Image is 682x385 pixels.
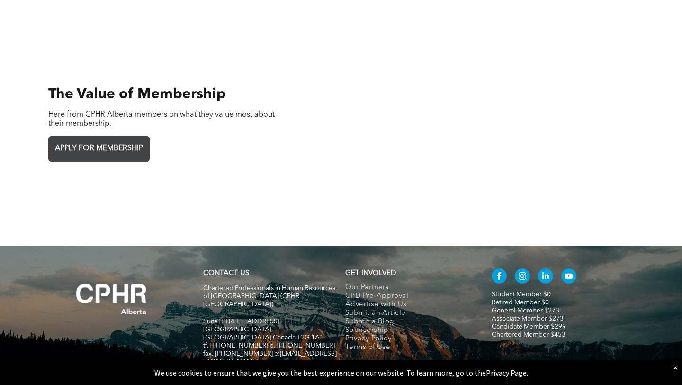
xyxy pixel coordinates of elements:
a: Sponsorship [345,326,472,335]
img: A white background with a few lines on it [57,265,166,334]
a: Our Partners [345,284,472,292]
span: The Value of Membership [48,87,226,101]
a: Advertise with Us [345,301,472,309]
a: linkedin [538,268,553,286]
a: facebook [492,268,507,286]
span: tf. [PHONE_NUMBER] p. [PHONE_NUMBER] [203,342,335,349]
a: Candidate Member $299 [492,323,566,330]
span: fax. [PHONE_NUMBER] e:[EMAIL_ADDRESS][DOMAIN_NAME] [203,350,337,365]
a: Submit a Blog [345,318,472,326]
span: APPLY FOR MEMBERSHIP [52,139,146,158]
a: Chartered Member $453 [492,331,565,338]
a: Student Member $0 [492,291,551,298]
a: Terms of Use [345,343,472,352]
a: CONTACT US [203,270,249,277]
a: Retired Member $0 [492,299,549,306]
span: Suite [STREET_ADDRESS] [203,318,279,325]
a: Privacy Page. [486,368,528,377]
span: Here from CPHR Alberta members on what they value most about their membership. [48,111,275,128]
a: Associate Member $273 [492,315,564,322]
a: youtube [561,268,576,286]
a: Submit an Article [345,309,472,318]
a: Privacy Policy [345,335,472,343]
span: Chartered Professionals in Human Resources of [GEOGRAPHIC_DATA] (CPHR [GEOGRAPHIC_DATA]) [203,285,335,308]
a: General Member $273 [492,307,559,314]
div: Dismiss notification [673,363,677,372]
a: instagram [515,268,530,286]
span: GET INVOLVED [345,270,396,277]
span: [GEOGRAPHIC_DATA], [GEOGRAPHIC_DATA] Canada T2G 1A1 [203,326,323,341]
a: APPLY FOR MEMBERSHIP [48,136,150,162]
a: CPD Pre-Approval [345,292,472,301]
